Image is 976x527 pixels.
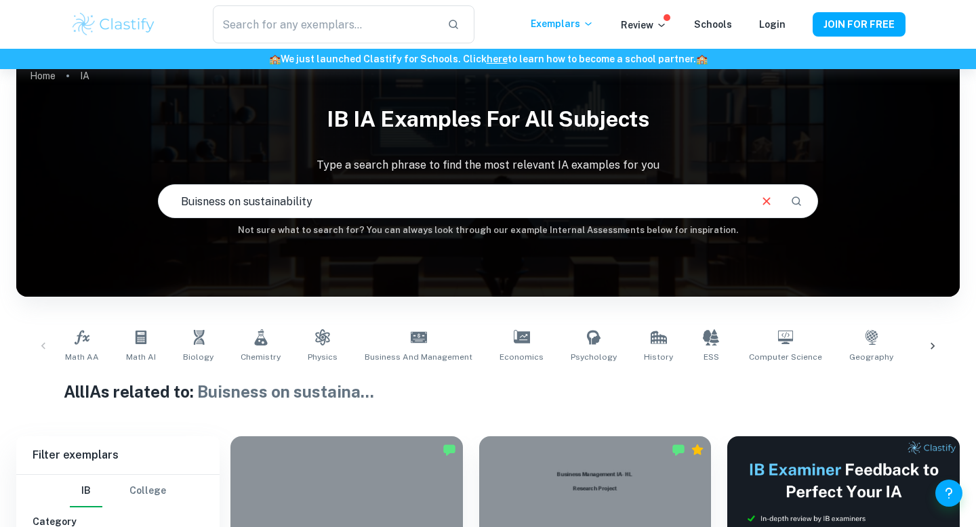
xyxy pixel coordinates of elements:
[64,379,913,404] h1: All IAs related to:
[16,224,960,237] h6: Not sure what to search for? You can always look through our example Internal Assessments below f...
[80,68,89,83] p: IA
[197,382,374,401] span: Buisness on sustaina ...
[813,12,906,37] button: JOIN FOR FREE
[849,351,893,363] span: Geography
[269,54,281,64] span: 🏫
[365,351,472,363] span: Business and Management
[70,11,157,38] img: Clastify logo
[672,443,685,457] img: Marked
[308,351,338,363] span: Physics
[70,475,102,507] button: IB
[16,436,220,474] h6: Filter exemplars
[500,351,544,363] span: Economics
[183,351,213,363] span: Biology
[443,443,456,457] img: Marked
[487,54,508,64] a: here
[30,66,56,85] a: Home
[621,18,667,33] p: Review
[70,475,166,507] div: Filter type choice
[691,443,704,457] div: Premium
[126,351,156,363] span: Math AI
[644,351,673,363] span: History
[65,351,99,363] span: Math AA
[129,475,166,507] button: College
[3,51,973,66] h6: We just launched Clastify for Schools. Click to learn how to become a school partner.
[759,19,786,30] a: Login
[694,19,732,30] a: Schools
[785,190,808,213] button: Search
[16,157,960,173] p: Type a search phrase to find the most relevant IA examples for you
[16,98,960,141] h1: IB IA examples for all subjects
[213,5,436,43] input: Search for any exemplars...
[531,16,594,31] p: Exemplars
[749,351,822,363] span: Computer Science
[159,182,748,220] input: E.g. player arrangements, enthalpy of combustion, analysis of a big city...
[935,480,962,507] button: Help and Feedback
[696,54,708,64] span: 🏫
[571,351,617,363] span: Psychology
[754,188,779,214] button: Clear
[704,351,719,363] span: ESS
[241,351,281,363] span: Chemistry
